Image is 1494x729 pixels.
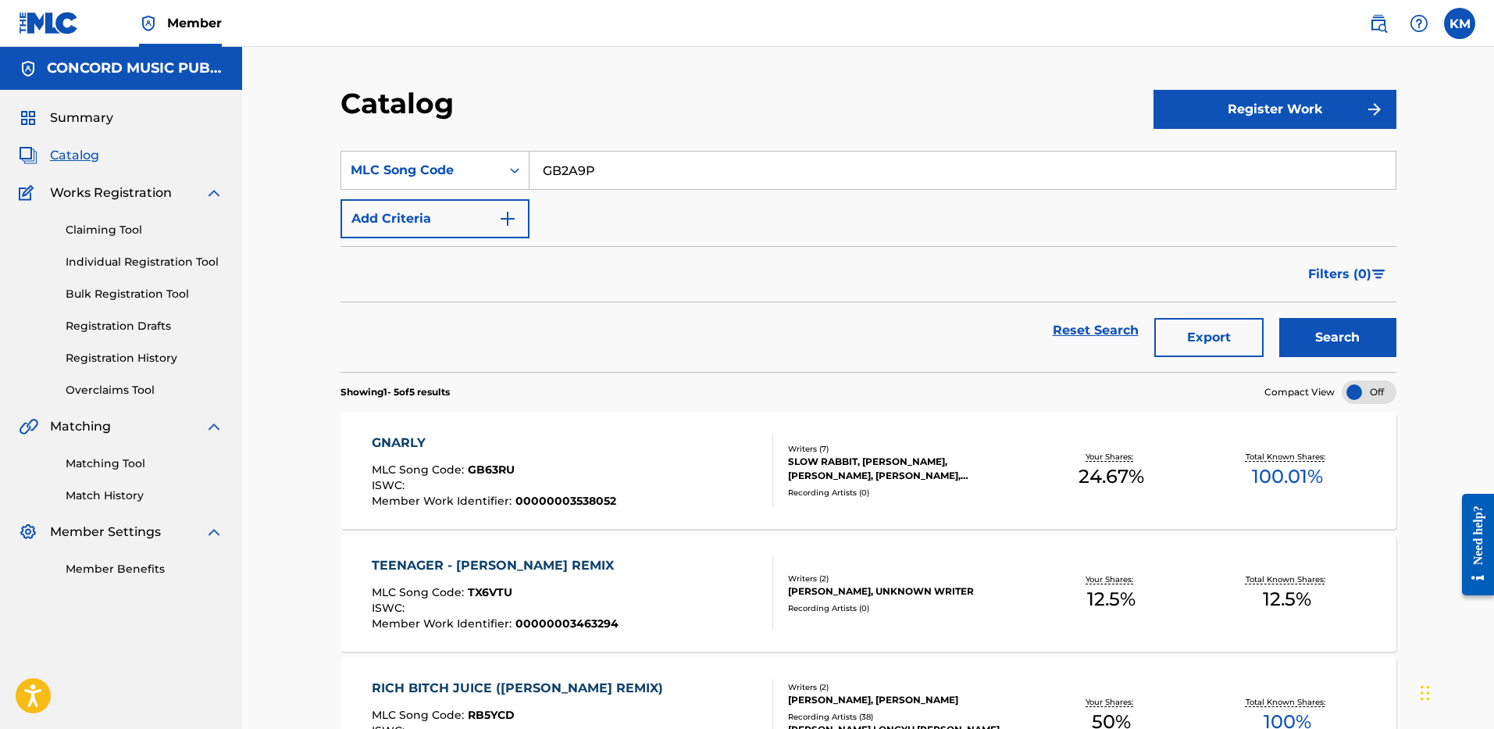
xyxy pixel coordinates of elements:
span: MLC Song Code : [372,708,468,722]
span: Member Work Identifier : [372,616,515,631]
span: ISWC : [372,478,408,492]
a: TEENAGER - [PERSON_NAME] REMIXMLC Song Code:TX6VTUISWC:Member Work Identifier:00000003463294Write... [341,534,1396,652]
span: Catalog [50,146,99,165]
button: Export [1154,318,1264,357]
div: [PERSON_NAME], [PERSON_NAME] [788,693,1024,707]
img: Summary [19,109,37,127]
p: Total Known Shares: [1246,574,1329,585]
p: Total Known Shares: [1246,696,1329,708]
a: Registration Drafts [66,318,223,334]
p: Total Known Shares: [1246,451,1329,463]
a: Matching Tool [66,456,223,472]
a: Match History [66,488,223,504]
img: Member Settings [19,523,37,541]
img: expand [205,523,223,541]
div: [PERSON_NAME], UNKNOWN WRITER [788,584,1024,599]
iframe: Resource Center [1450,482,1494,608]
span: Member Work Identifier : [372,494,515,508]
span: MLC Song Code : [372,585,468,599]
img: Matching [19,417,38,436]
span: TX6VTU [468,585,512,599]
div: Drag [1421,670,1430,716]
img: filter [1372,270,1385,279]
span: Matching [50,417,111,436]
a: Bulk Registration Tool [66,286,223,302]
span: 24.67 % [1079,463,1144,491]
a: Member Benefits [66,561,223,577]
div: MLC Song Code [351,161,491,180]
div: Writers ( 7 ) [788,443,1024,455]
span: MLC Song Code : [372,463,468,477]
img: Catalog [19,146,37,165]
span: Compact View [1264,385,1335,399]
p: Your Shares: [1086,696,1137,708]
img: search [1369,14,1388,33]
a: GNARLYMLC Song Code:GB63RUISWC:Member Work Identifier:00000003538052Writers (7)SLOW RABBIT, [PERS... [341,412,1396,529]
a: Public Search [1363,8,1394,39]
span: Filters ( 0 ) [1308,265,1371,284]
button: Search [1279,318,1396,357]
span: 12.5 % [1263,585,1311,613]
button: Filters (0) [1299,255,1396,294]
div: Recording Artists ( 0 ) [788,602,1024,614]
button: Register Work [1153,90,1396,129]
span: GB63RU [468,463,515,477]
div: Writers ( 2 ) [788,681,1024,693]
img: help [1410,14,1428,33]
div: RICH BITCH JUICE ([PERSON_NAME] REMIX) [372,679,671,698]
a: CatalogCatalog [19,146,99,165]
img: Accounts [19,59,37,78]
a: SummarySummary [19,109,113,127]
div: SLOW RABBIT, [PERSON_NAME], [PERSON_NAME], [PERSON_NAME], [PERSON_NAME], [PERSON_NAME], [PERSON_N... [788,455,1024,483]
a: Individual Registration Tool [66,254,223,270]
div: Writers ( 2 ) [788,573,1024,584]
img: Top Rightsholder [139,14,158,33]
span: RB5YCD [468,708,515,722]
p: Your Shares: [1086,451,1137,463]
div: TEENAGER - [PERSON_NAME] REMIX [372,556,622,575]
span: Summary [50,109,113,127]
div: Recording Artists ( 38 ) [788,711,1024,723]
div: User Menu [1444,8,1475,39]
a: Reset Search [1045,313,1146,348]
img: 9d2ae6d4665cec9f34b9.svg [498,209,517,228]
span: Member Settings [50,523,161,541]
img: Works Registration [19,184,39,202]
img: f7272a7cc735f4ea7f67.svg [1365,100,1384,119]
form: Search Form [341,151,1396,372]
span: Works Registration [50,184,172,202]
span: 12.5 % [1087,585,1136,613]
img: MLC Logo [19,12,79,34]
p: Your Shares: [1086,574,1137,585]
img: expand [205,184,223,202]
button: Add Criteria [341,199,529,238]
span: Member [167,14,222,32]
h5: CONCORD MUSIC PUBLISHING LLC [47,59,223,77]
span: 00000003463294 [515,616,619,631]
div: Help [1403,8,1435,39]
h2: Catalog [341,86,462,121]
p: Showing 1 - 5 of 5 results [341,385,450,399]
span: 100.01 % [1252,463,1323,491]
img: expand [205,417,223,436]
a: Claiming Tool [66,222,223,238]
iframe: Chat Widget [1416,654,1494,729]
div: GNARLY [372,434,616,452]
span: 00000003538052 [515,494,616,508]
a: Overclaims Tool [66,382,223,398]
a: Registration History [66,350,223,366]
span: ISWC : [372,601,408,615]
div: Recording Artists ( 0 ) [788,487,1024,499]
